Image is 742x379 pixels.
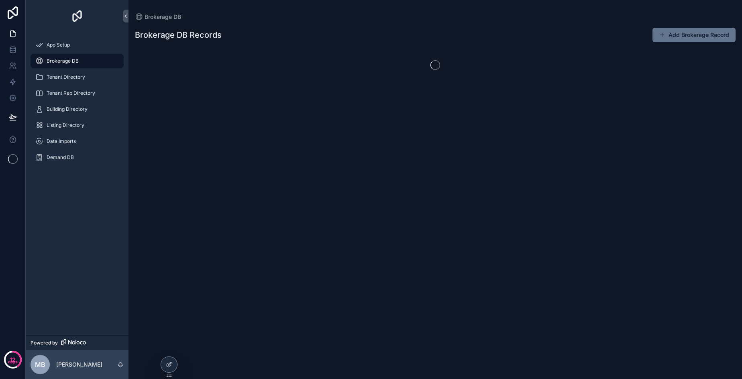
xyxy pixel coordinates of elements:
[31,150,124,165] a: Demand DB
[47,42,70,48] span: App Setup
[652,28,736,42] button: Add Brokerage Record
[47,90,95,96] span: Tenant Rep Directory
[47,58,79,64] span: Brokerage DB
[47,122,84,128] span: Listing Directory
[145,13,181,21] span: Brokerage DB
[31,38,124,52] a: App Setup
[31,102,124,116] a: Building Directory
[56,361,102,369] p: [PERSON_NAME]
[26,335,128,350] a: Powered by
[47,106,88,112] span: Building Directory
[31,340,58,346] span: Powered by
[71,10,84,22] img: App logo
[10,356,16,364] p: 12
[31,86,124,100] a: Tenant Rep Directory
[47,138,76,145] span: Data Imports
[47,154,74,161] span: Demand DB
[31,134,124,149] a: Data Imports
[47,74,85,80] span: Tenant Directory
[31,54,124,68] a: Brokerage DB
[26,32,128,175] div: scrollable content
[31,118,124,132] a: Listing Directory
[31,70,124,84] a: Tenant Directory
[8,359,18,365] p: days
[135,29,222,41] h1: Brokerage DB Records
[35,360,45,369] span: MB
[135,13,181,21] a: Brokerage DB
